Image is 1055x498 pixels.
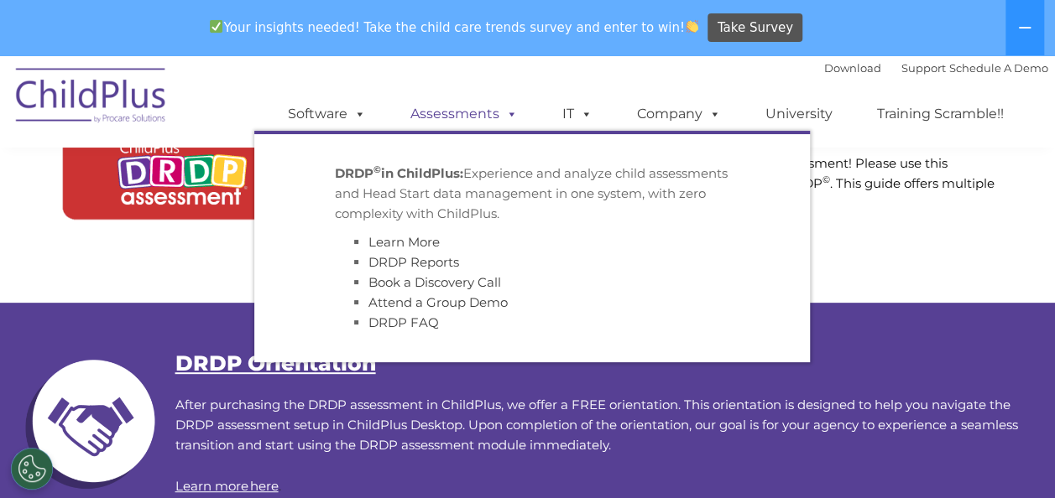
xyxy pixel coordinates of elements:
[686,20,698,33] img: 👏
[368,254,459,270] a: DRDP Reports
[175,350,376,376] a: DRDP Orientation
[203,11,706,44] span: Your insights needed! Take the child care trends survey and enter to win!
[708,13,802,43] a: Take Survey
[368,234,440,250] a: Learn More
[11,448,53,490] button: Cookies Settings
[210,20,222,33] img: ✅
[860,97,1021,131] a: Training Scramble!!
[373,163,381,175] sup: ©
[824,61,1048,75] font: |
[546,97,609,131] a: IT
[718,13,793,43] span: Take Survey
[620,97,738,131] a: Company
[394,97,535,131] a: Assessments
[8,56,175,140] img: ChildPlus by Procare Solutions
[368,274,501,290] a: Book a Discovery Call
[271,97,383,131] a: Software
[175,478,279,494] a: Learn more here
[824,61,881,75] a: Download
[949,61,1048,75] a: Schedule A Demo
[901,61,946,75] a: Support
[335,165,463,181] strong: DRDP in ChildPlus:
[368,294,508,310] a: Attend a Group Demo
[823,174,830,185] sup: ©
[20,476,1036,496] p: .
[749,97,849,131] a: University
[20,395,1036,455] p: After purchasing the DRDP assessment in ChildPlus, we offer a FREE orientation. This orientation ...
[368,314,439,330] a: DRDP FAQ
[335,163,729,224] p: Experience and analyze child assessments and Head Start data management in one system, with zero ...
